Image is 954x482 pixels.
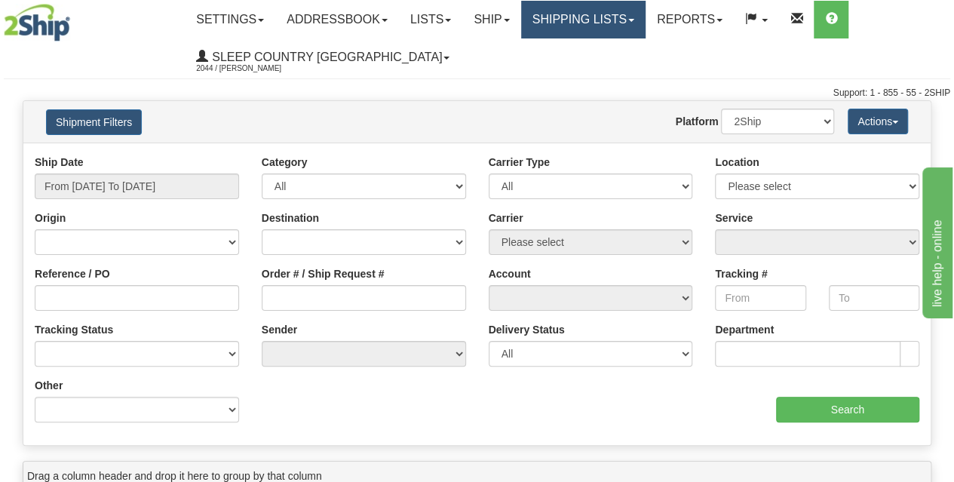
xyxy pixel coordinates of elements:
[35,266,110,281] label: Reference / PO
[462,1,520,38] a: Ship
[35,155,84,170] label: Ship Date
[489,266,531,281] label: Account
[676,114,719,129] label: Platform
[196,61,309,76] span: 2044 / [PERSON_NAME]
[776,397,920,422] input: Search
[489,155,550,170] label: Carrier Type
[46,109,142,135] button: Shipment Filters
[35,210,66,226] label: Origin
[489,210,523,226] label: Carrier
[489,322,565,337] label: Delivery Status
[919,164,952,318] iframe: chat widget
[715,322,774,337] label: Department
[646,1,734,38] a: Reports
[4,4,70,41] img: logo2044.jpg
[715,155,759,170] label: Location
[35,322,113,337] label: Tracking Status
[185,38,461,76] a: Sleep Country [GEOGRAPHIC_DATA] 2044 / [PERSON_NAME]
[848,109,908,134] button: Actions
[715,285,805,311] input: From
[521,1,646,38] a: Shipping lists
[262,322,297,337] label: Sender
[262,155,308,170] label: Category
[4,87,950,100] div: Support: 1 - 855 - 55 - 2SHIP
[185,1,275,38] a: Settings
[399,1,462,38] a: Lists
[262,210,319,226] label: Destination
[262,266,385,281] label: Order # / Ship Request #
[35,378,63,393] label: Other
[829,285,919,311] input: To
[715,210,753,226] label: Service
[11,9,140,27] div: live help - online
[715,266,767,281] label: Tracking #
[208,51,442,63] span: Sleep Country [GEOGRAPHIC_DATA]
[275,1,399,38] a: Addressbook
